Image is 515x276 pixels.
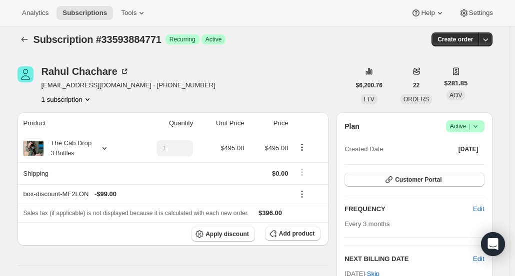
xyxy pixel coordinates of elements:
h2: NEXT BILLING DATE [344,254,473,264]
span: Settings [469,9,493,17]
div: Rahul Chachare [41,66,129,76]
th: Shipping [17,162,133,184]
span: Created Date [344,144,383,154]
span: Every 3 months [344,220,389,228]
th: Price [247,112,291,134]
div: The Cab Drop [43,138,92,158]
button: Subscriptions [56,6,113,20]
button: Settings [453,6,499,20]
span: $6,200.76 [356,81,382,89]
button: Help [405,6,450,20]
small: 3 Bottles [51,150,74,157]
span: Analytics [22,9,48,17]
button: Edit [473,254,484,264]
button: [DATE] [452,142,484,156]
span: Subscription #33593884771 [33,34,161,45]
span: Add product [279,230,314,238]
button: Add product [265,227,320,241]
span: Apply discount [205,230,249,238]
span: $281.85 [444,78,467,88]
span: Recurring [169,35,195,43]
h2: Plan [344,121,359,131]
button: Product actions [41,94,92,104]
div: Open Intercom Messenger [481,232,505,256]
span: AOV [449,92,462,99]
button: Edit [467,201,490,217]
button: Apply discount [191,227,255,242]
button: Customer Portal [344,173,484,187]
h2: FREQUENCY [344,204,473,214]
span: 22 [413,81,419,89]
span: Help [421,9,434,17]
span: Tools [121,9,136,17]
button: Create order [431,32,479,46]
button: Tools [115,6,152,20]
button: Shipping actions [294,167,310,178]
button: Analytics [16,6,54,20]
button: 22 [407,78,425,92]
span: $495.00 [264,144,288,152]
span: ORDERS [403,96,429,103]
span: Rahul Chachare [17,66,33,82]
button: Subscriptions [17,32,31,46]
span: Create order [437,35,473,43]
span: $0.00 [272,170,288,177]
span: | [468,122,470,130]
div: box-discount-MF2LON [23,189,288,199]
span: LTV [364,96,374,103]
span: Customer Portal [395,176,441,184]
span: Edit [473,204,484,214]
th: Unit Price [196,112,247,134]
span: $495.00 [220,144,244,152]
button: Product actions [294,142,310,153]
span: [EMAIL_ADDRESS][DOMAIN_NAME] · [PHONE_NUMBER] [41,80,215,90]
th: Quantity [132,112,196,134]
span: $396.00 [258,209,282,217]
span: Active [205,35,222,43]
button: $6,200.76 [350,78,388,92]
span: Active [450,121,480,131]
span: Sales tax (if applicable) is not displayed because it is calculated with each new order. [23,210,249,217]
span: - $99.00 [94,189,116,199]
span: [DATE] [458,145,478,153]
span: Subscriptions [62,9,107,17]
th: Product [17,112,133,134]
